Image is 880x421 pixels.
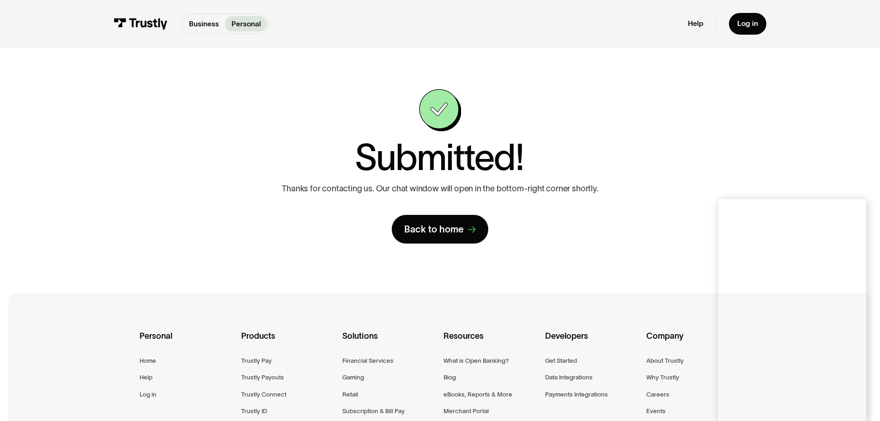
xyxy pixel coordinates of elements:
[342,406,405,416] a: Subscription & Bill Pay
[140,329,233,355] div: Personal
[241,372,284,383] a: Trustly Payouts
[342,372,364,383] a: Gaming
[646,329,740,355] div: Company
[231,18,261,30] p: Personal
[355,140,523,176] h1: Submitted!
[282,184,598,194] p: Thanks for contacting us. Our chat window will open in the bottom-right corner shortly.
[646,406,666,416] a: Events
[342,389,358,400] a: Retail
[443,389,512,400] a: eBooks, Reports & More
[140,372,152,383] a: Help
[646,372,679,383] a: Why Trustly
[729,13,766,35] a: Log in
[241,389,286,400] a: Trustly Connect
[241,355,272,366] a: Trustly Pay
[443,372,456,383] a: Blog
[545,389,608,400] a: Payments Integrations
[140,389,157,400] a: Log in
[688,19,704,28] a: Help
[225,16,267,31] a: Personal
[404,223,464,235] div: Back to home
[241,329,335,355] div: Products
[545,329,639,355] div: Developers
[545,372,593,383] a: Data Integrations
[140,355,156,366] a: Home
[443,355,509,366] a: What is Open Banking?
[189,18,219,30] p: Business
[545,355,577,366] a: Get Started
[342,355,394,366] a: Financial Services
[443,329,537,355] div: Resources
[646,355,684,366] a: About Trustly
[443,406,489,416] a: Merchant Portal
[182,16,225,31] a: Business
[737,19,758,28] div: Log in
[342,329,436,355] div: Solutions
[718,199,866,421] iframe: Chat Window
[241,406,267,416] a: Trustly ID
[646,389,669,400] a: Careers
[392,215,489,244] a: Back to home
[114,18,168,30] img: Trustly Logo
